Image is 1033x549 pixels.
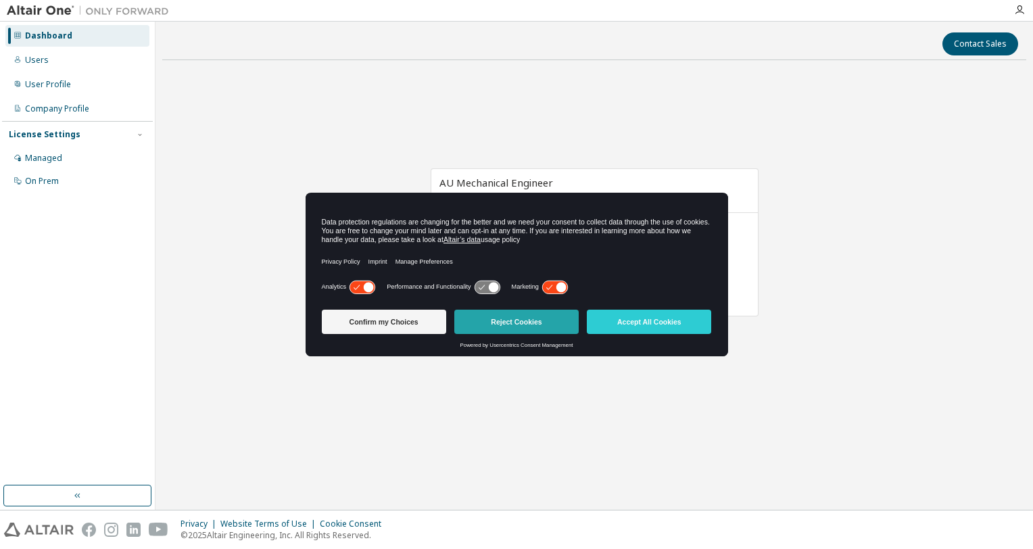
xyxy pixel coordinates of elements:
[25,153,62,164] div: Managed
[126,523,141,537] img: linkedin.svg
[82,523,96,537] img: facebook.svg
[25,79,71,90] div: User Profile
[320,519,389,529] div: Cookie Consent
[25,55,49,66] div: Users
[181,519,220,529] div: Privacy
[9,129,80,140] div: License Settings
[942,32,1018,55] button: Contact Sales
[181,529,389,541] p: © 2025 Altair Engineering, Inc. All Rights Reserved.
[4,523,74,537] img: altair_logo.svg
[25,30,72,41] div: Dashboard
[7,4,176,18] img: Altair One
[25,103,89,114] div: Company Profile
[439,176,553,189] span: AU Mechanical Engineer
[220,519,320,529] div: Website Terms of Use
[149,523,168,537] img: youtube.svg
[25,176,59,187] div: On Prem
[104,523,118,537] img: instagram.svg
